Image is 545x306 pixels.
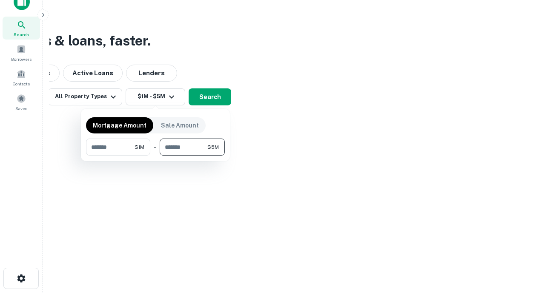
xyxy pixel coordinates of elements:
[135,143,144,151] span: $1M
[207,143,219,151] span: $5M
[93,121,146,130] p: Mortgage Amount
[154,139,156,156] div: -
[161,121,199,130] p: Sale Amount
[502,238,545,279] iframe: Chat Widget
